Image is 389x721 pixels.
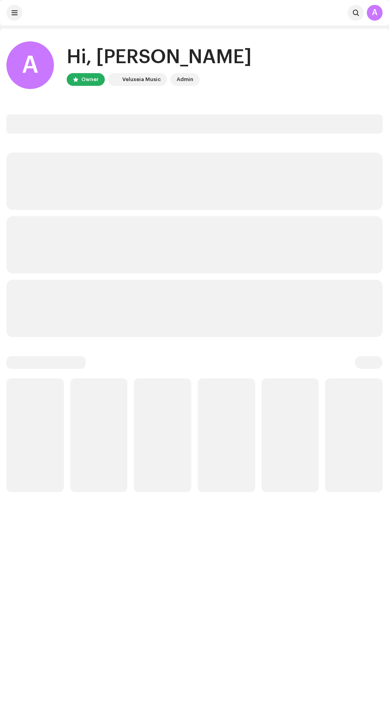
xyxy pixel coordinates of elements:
img: 5e0b14aa-8188-46af-a2b3-2644d628e69a [110,75,119,84]
div: Owner [81,75,98,84]
div: A [6,41,54,89]
div: Hi, [PERSON_NAME] [67,45,252,70]
div: Admin [177,75,193,84]
div: A [367,5,383,21]
div: Veluxeia Music [122,75,161,84]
